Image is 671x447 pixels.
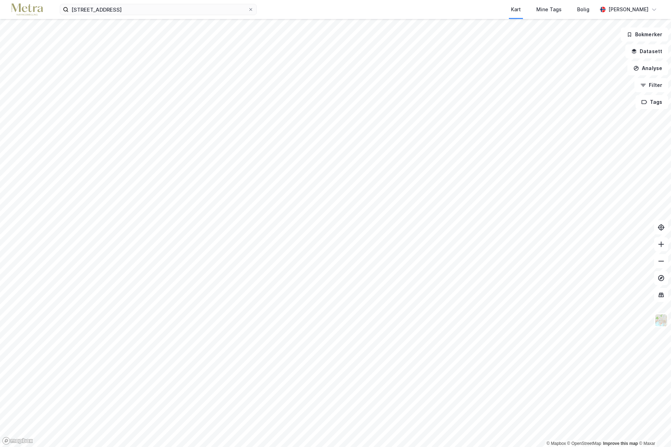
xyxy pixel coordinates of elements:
[627,61,668,75] button: Analyse
[654,314,668,327] img: Z
[2,437,33,445] a: Mapbox homepage
[547,441,566,446] a: Mapbox
[621,27,668,42] button: Bokmerker
[636,413,671,447] div: Kontrollprogram for chat
[567,441,601,446] a: OpenStreetMap
[635,95,668,109] button: Tags
[536,5,562,14] div: Mine Tags
[636,413,671,447] iframe: Chat Widget
[625,44,668,58] button: Datasett
[603,441,638,446] a: Improve this map
[634,78,668,92] button: Filter
[577,5,589,14] div: Bolig
[69,4,248,15] input: Søk på adresse, matrikkel, gårdeiere, leietakere eller personer
[608,5,648,14] div: [PERSON_NAME]
[511,5,521,14] div: Kart
[11,4,43,16] img: metra-logo.256734c3b2bbffee19d4.png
